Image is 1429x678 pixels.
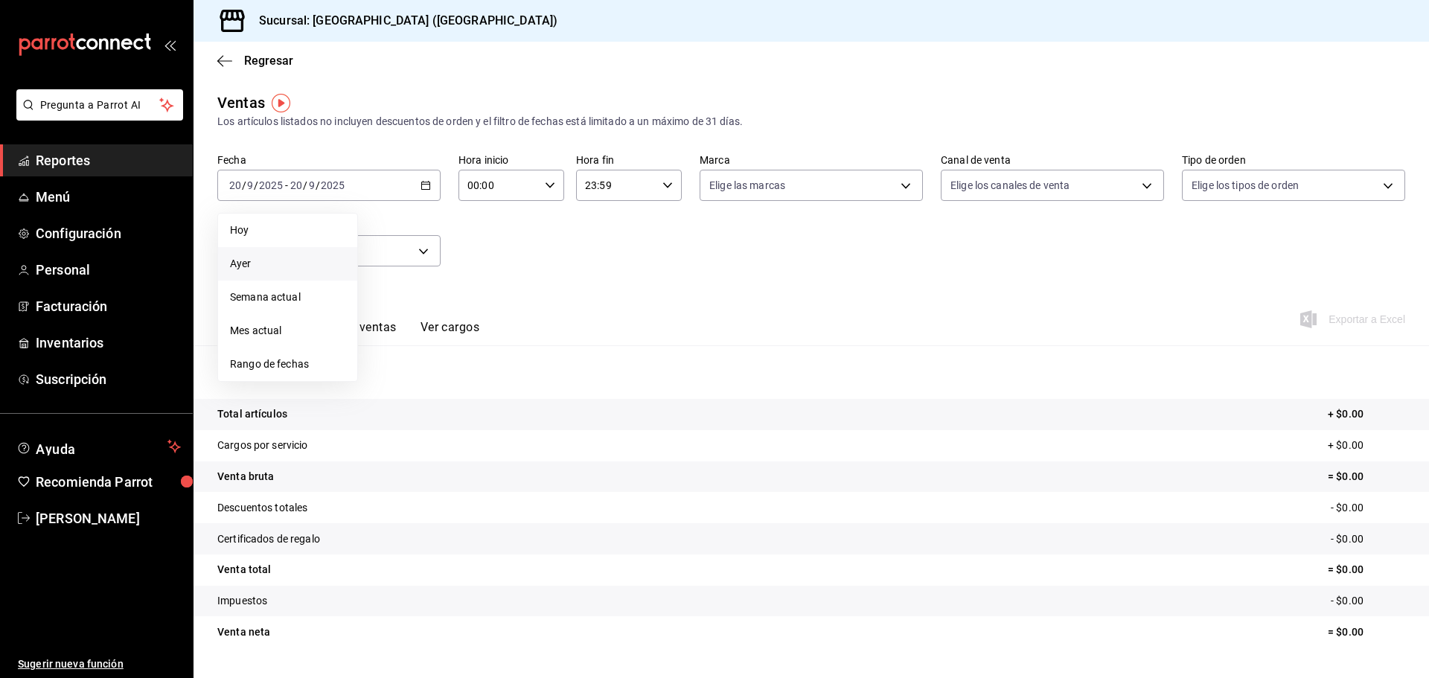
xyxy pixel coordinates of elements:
a: Pregunta a Parrot AI [10,108,183,124]
span: / [303,179,307,191]
span: Elige los canales de venta [950,178,1070,193]
span: / [254,179,258,191]
input: ---- [320,179,345,191]
button: Ver ventas [338,320,397,345]
input: ---- [258,179,284,191]
span: Rango de fechas [230,356,345,372]
p: Descuentos totales [217,500,307,516]
p: = $0.00 [1328,624,1405,640]
label: Hora inicio [458,155,564,165]
p: Venta bruta [217,469,274,484]
p: + $0.00 [1328,406,1405,422]
p: Cargos por servicio [217,438,308,453]
span: Recomienda Parrot [36,472,181,492]
span: Elige las marcas [709,178,785,193]
div: Ventas [217,92,265,114]
span: Facturación [36,296,181,316]
span: / [316,179,320,191]
span: Reportes [36,150,181,170]
label: Marca [700,155,923,165]
img: Tooltip marker [272,94,290,112]
span: [PERSON_NAME] [36,508,181,528]
span: Regresar [244,54,293,68]
p: - $0.00 [1331,593,1405,609]
span: Pregunta a Parrot AI [40,97,160,113]
input: -- [308,179,316,191]
button: Ver cargos [421,320,480,345]
p: + $0.00 [1328,438,1405,453]
p: - $0.00 [1331,531,1405,547]
span: Sugerir nueva función [18,656,181,672]
span: Menú [36,187,181,207]
span: Hoy [230,223,345,238]
p: = $0.00 [1328,562,1405,578]
span: Ayer [230,256,345,272]
p: - $0.00 [1331,500,1405,516]
span: Personal [36,260,181,280]
span: - [285,179,288,191]
button: open_drawer_menu [164,39,176,51]
label: Fecha [217,155,441,165]
p: Venta total [217,562,271,578]
p: Total artículos [217,406,287,422]
span: Suscripción [36,369,181,389]
label: Tipo de orden [1182,155,1405,165]
p: Certificados de regalo [217,531,320,547]
span: Elige los tipos de orden [1192,178,1299,193]
label: Hora fin [576,155,682,165]
h3: Sucursal: [GEOGRAPHIC_DATA] ([GEOGRAPHIC_DATA]) [247,12,557,30]
input: -- [246,179,254,191]
button: Regresar [217,54,293,68]
div: Los artículos listados no incluyen descuentos de orden y el filtro de fechas está limitado a un m... [217,114,1405,129]
p: = $0.00 [1328,469,1405,484]
span: Configuración [36,223,181,243]
span: Semana actual [230,290,345,305]
button: Pregunta a Parrot AI [16,89,183,121]
label: Canal de venta [941,155,1164,165]
input: -- [228,179,242,191]
input: -- [290,179,303,191]
p: Impuestos [217,593,267,609]
span: Inventarios [36,333,181,353]
span: Ayuda [36,438,162,455]
div: navigation tabs [241,320,479,345]
p: Venta neta [217,624,270,640]
p: Resumen [217,363,1405,381]
span: / [242,179,246,191]
span: Mes actual [230,323,345,339]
